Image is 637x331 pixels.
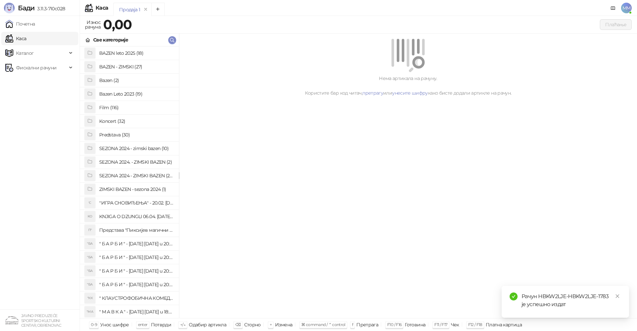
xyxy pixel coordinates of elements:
[99,48,174,58] h4: BAZEN leto 2025 (18)
[99,170,174,181] h4: SEZONA 2024 - ZIMSKI BAZEN (28)
[16,46,34,60] span: Каталог
[434,322,447,327] span: F11 / F17
[141,7,150,12] button: remove
[362,90,383,96] a: претрагу
[138,322,148,327] span: enter
[103,16,132,33] strong: 0,00
[180,322,185,327] span: ↑/↓
[99,143,174,154] h4: SEZONA 2024 - zimski bazen (10)
[5,17,35,31] a: Почетна
[405,320,425,329] div: Готовина
[84,18,102,31] div: Износ рачуна
[151,3,165,16] button: Add tab
[85,238,95,249] div: "БА
[85,266,95,276] div: "БА
[600,19,632,30] button: Плаћање
[615,294,620,298] span: close
[621,3,632,13] span: MM
[5,32,26,45] a: Каса
[99,225,174,235] h4: Представа "Пиксијев магични шоу" 20.09. [DATE] u 12:00:00
[85,198,95,208] div: 'С
[99,293,174,303] h4: " КЛАУСТРОФОБИЧНА КОМЕДИЈА"-[DATE] [DATE] u 20:00:00
[275,320,292,329] div: Измена
[99,61,174,72] h4: BAZEN - ZIMSKI (27)
[5,314,19,327] img: 64x64-companyLogo-4a28e1f8-f217-46d7-badd-69a834a81aaf.png
[99,184,174,195] h4: ZIMSKI BAZEN - sezona 2024 (1)
[608,3,618,13] a: Документација
[99,75,174,86] h4: Bazen (2)
[85,252,95,263] div: "БА
[189,320,226,329] div: Одабир артикла
[119,6,140,13] div: Продаја 1
[99,306,174,317] h4: " М А В К А " - [DATE] [DATE] u 18:00:00
[392,90,428,96] a: унесите шифру
[4,3,15,13] img: Logo
[91,322,97,327] span: 0-9
[18,4,35,12] span: Бади
[99,116,174,126] h4: Koncert (32)
[21,313,61,328] small: JAVNO PREDUZEĆE SPORTSKO KULTURNI CENTAR, OBRENOVAC
[151,320,172,329] div: Потврди
[99,89,174,99] h4: Bazen Leto 2023 (19)
[301,322,345,327] span: ⌘ command / ⌃ control
[99,238,174,249] h4: " Б А Р Б И " - [DATE] [DATE] u 20:00:00
[85,293,95,303] div: "КК
[522,292,621,308] div: Рачун HBKW2LJE-HBKW2LJE-1783 је успешно издат
[99,266,174,276] h4: " Б А Р Б И " - [DATE] [DATE] u 20:00:00
[85,211,95,222] div: KO
[270,322,272,327] span: +
[468,322,482,327] span: F12 / F18
[387,322,401,327] span: F10 / F16
[85,306,95,317] div: "МА
[80,46,179,318] div: grid
[510,292,518,300] span: check-circle
[451,320,459,329] div: Чек
[99,252,174,263] h4: " Б А Р Б И " - [DATE] [DATE] u 20:00:00
[614,292,621,300] a: Close
[352,322,353,327] span: f
[93,36,128,43] div: Све категорије
[356,320,378,329] div: Претрага
[187,75,629,97] div: Нема артикала на рачуну. Користите бар код читач, или како бисте додали артикле на рачун.
[99,211,174,222] h4: KNJIGA O DZUNGLI 06.04. [DATE] u 18:00:00
[99,157,174,167] h4: SEZONA 2024. - ZIMSKI BAZEN (2)
[96,5,108,11] div: Каса
[35,6,65,12] span: 3.11.3-710c028
[486,320,522,329] div: Платна картица
[16,61,56,74] span: Фискални рачуни
[99,198,174,208] h4: ''ИГРА СНОВИЂЕЊА'' - 20.02. [DATE] u 19:00:00
[235,322,241,327] span: ⌫
[244,320,261,329] div: Сторно
[85,279,95,290] div: "БА
[100,320,129,329] div: Унос шифре
[99,129,174,140] h4: Predstava (30)
[85,225,95,235] div: П"
[99,102,174,113] h4: Film (116)
[99,279,174,290] h4: " Б А Р Б И " - [DATE] [DATE] u 20:00:00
